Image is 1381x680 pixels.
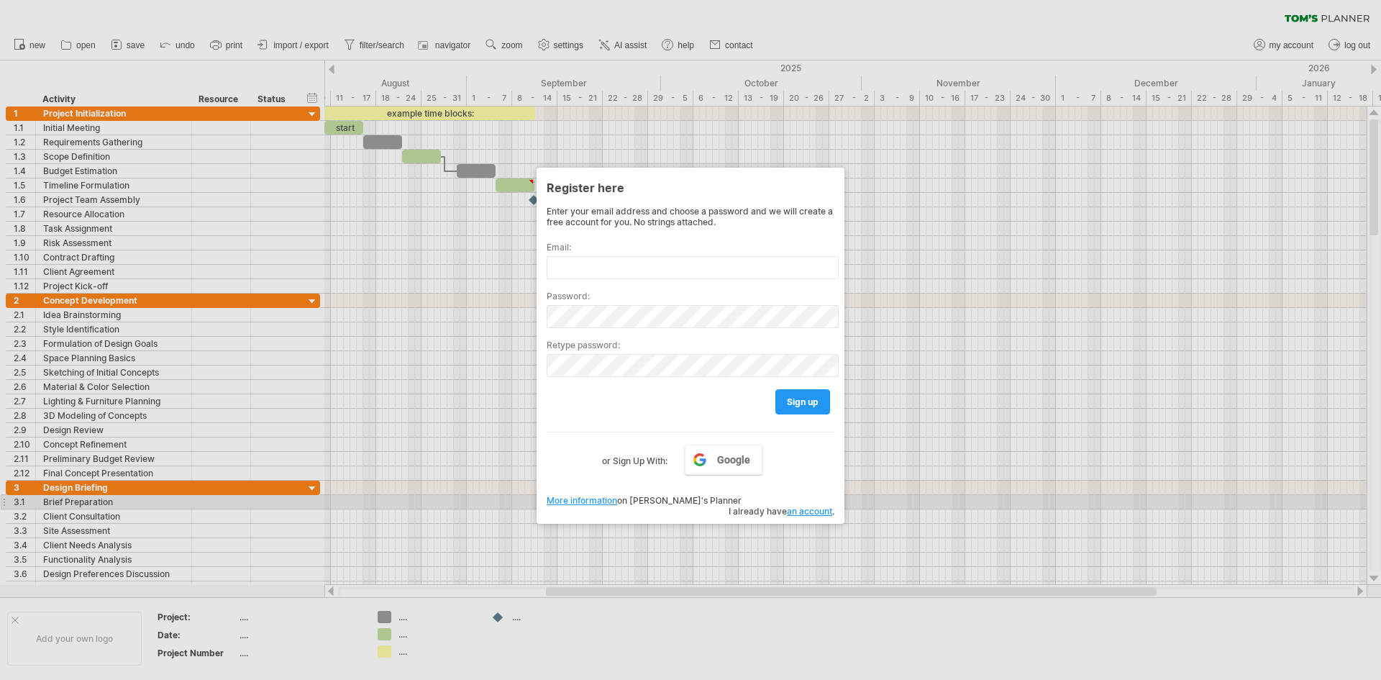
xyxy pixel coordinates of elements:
label: Retype password: [547,340,834,350]
a: Google [685,445,762,475]
div: Enter your email address and choose a password and we will create a free account for you. No stri... [547,206,834,227]
div: Register here [547,174,834,200]
a: an account [787,506,832,517]
span: I already have . [729,506,834,517]
a: More information [547,495,617,506]
label: Email: [547,242,834,253]
label: Password: [547,291,834,302]
label: or Sign Up With: [602,445,667,469]
a: sign up [775,389,830,414]
span: sign up [787,396,819,407]
span: on [PERSON_NAME]'s Planner [547,495,742,506]
span: Google [717,454,750,466]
